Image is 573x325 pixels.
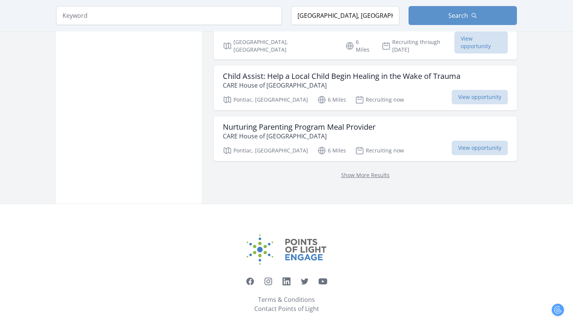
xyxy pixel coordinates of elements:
a: Marketing Strategy for Oakland County Sheriff [PERSON_NAME] Oakland County Sheriff PAL [GEOGRAPHI... [214,7,517,60]
p: Pontiac, [GEOGRAPHIC_DATA] [223,95,308,104]
h3: Child Assist: Help a Local Child Begin Healing in the Wake of Trauma [223,72,460,81]
p: 6 Miles [345,38,373,53]
p: [GEOGRAPHIC_DATA], [GEOGRAPHIC_DATA] [223,38,336,53]
p: Recruiting now [355,95,404,104]
img: Points of Light Engage [247,234,326,265]
input: Location [291,6,399,25]
a: Show More Results [341,171,390,179]
a: Nurturing Parenting Program Meal Provider CARE House of [GEOGRAPHIC_DATA] Pontiac, [GEOGRAPHIC_DA... [214,116,517,161]
p: Recruiting through [DATE] [382,38,455,53]
input: Keyword [56,6,282,25]
span: View opportunity [452,90,508,104]
p: Recruiting now [355,146,404,155]
h3: Nurturing Parenting Program Meal Provider [223,122,376,132]
p: Pontiac, [GEOGRAPHIC_DATA] [223,146,308,155]
p: CARE House of [GEOGRAPHIC_DATA] [223,132,376,141]
p: 6 Miles [317,95,346,104]
p: 6 Miles [317,146,346,155]
a: Terms & Conditions [258,295,315,304]
button: Search [409,6,517,25]
a: Contact Points of Light [254,304,319,313]
span: View opportunity [452,141,508,155]
a: Child Assist: Help a Local Child Begin Healing in the Wake of Trauma CARE House of [GEOGRAPHIC_DA... [214,66,517,110]
span: Search [448,11,468,20]
p: CARE House of [GEOGRAPHIC_DATA] [223,81,460,90]
span: View opportunity [454,31,508,53]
